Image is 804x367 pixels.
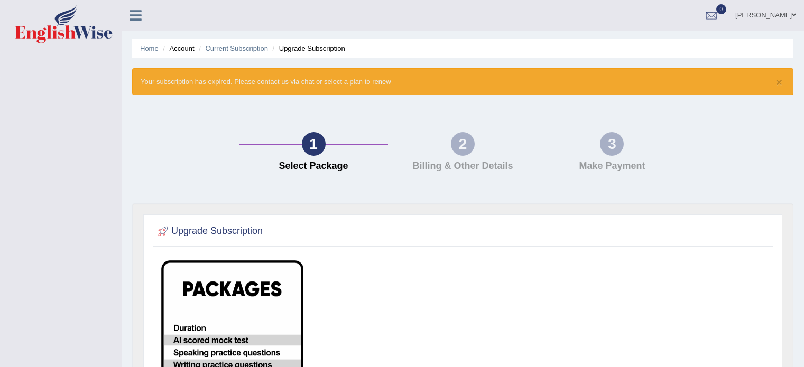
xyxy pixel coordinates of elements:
[155,223,263,239] h2: Upgrade Subscription
[543,161,681,172] h4: Make Payment
[244,161,383,172] h4: Select Package
[270,43,345,53] li: Upgrade Subscription
[160,43,194,53] li: Account
[451,132,475,156] div: 2
[132,68,793,95] div: Your subscription has expired. Please contact us via chat or select a plan to renew
[205,44,268,52] a: Current Subscription
[600,132,624,156] div: 3
[140,44,159,52] a: Home
[302,132,326,156] div: 1
[776,77,782,88] button: ×
[716,4,727,14] span: 0
[393,161,532,172] h4: Billing & Other Details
